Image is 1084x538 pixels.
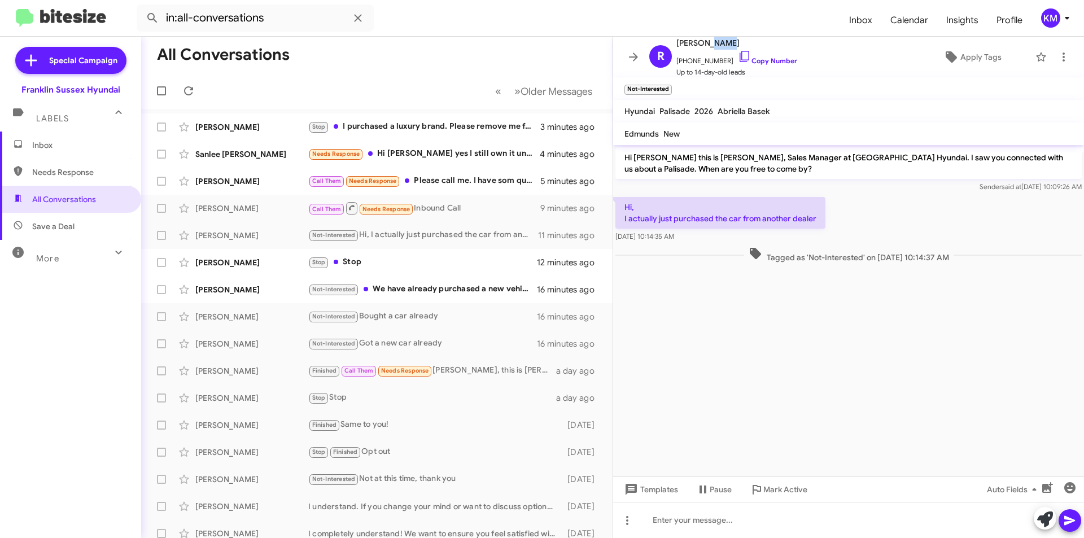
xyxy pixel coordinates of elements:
button: Templates [613,479,687,500]
div: [PERSON_NAME], this is [PERSON_NAME], my 2033 Santa [PERSON_NAME] has broken down. The car overhe... [308,364,556,377]
div: [DATE] [562,474,604,485]
span: Auto Fields [987,479,1041,500]
p: Hi [PERSON_NAME] this is [PERSON_NAME], Sales Manager at [GEOGRAPHIC_DATA] Hyundai. I saw you con... [615,147,1082,179]
span: Not-Interested [312,313,356,320]
div: Hi [PERSON_NAME] yes I still own it unfortunately I am upside down in it. I still owe about $14k.... [308,147,540,160]
div: [PERSON_NAME] [195,447,308,458]
span: R [657,47,665,65]
span: [DATE] 10:14:35 AM [615,232,674,240]
div: [PERSON_NAME] [195,203,308,214]
div: Stop [308,256,537,269]
div: Please call me. I have som questions about trim levels. [308,174,540,187]
div: [PERSON_NAME] [195,230,308,241]
span: Call Them [344,367,374,374]
div: a day ago [556,392,604,404]
span: 2026 [694,106,713,116]
div: Opt out [308,445,562,458]
div: [PERSON_NAME] [195,501,308,512]
span: Inbox [840,4,881,37]
h1: All Conversations [157,46,290,64]
span: Inbox [32,139,128,151]
div: Stop [308,391,556,404]
span: Tagged as 'Not-Interested' on [DATE] 10:14:37 AM [744,247,954,263]
div: Bought a car already [308,310,537,323]
div: I purchased a luxury brand. Please remove me from your call list. You had the chance to make a sa... [308,120,540,133]
div: Franklin Sussex Hyundai [21,84,120,95]
div: 16 minutes ago [537,284,604,295]
span: Edmunds [624,129,659,139]
span: Not-Interested [312,231,356,239]
button: Pause [687,479,741,500]
div: 9 minutes ago [540,203,604,214]
div: [PERSON_NAME] [195,284,308,295]
input: Search [137,5,374,32]
a: Profile [987,4,1031,37]
div: [PERSON_NAME] [195,121,308,133]
span: Finished [312,421,337,428]
span: Labels [36,113,69,124]
span: Stop [312,448,326,456]
div: [PERSON_NAME] [195,392,308,404]
span: More [36,253,59,264]
span: Hyundai [624,106,655,116]
small: Not-Interested [624,85,672,95]
button: Apply Tags [914,47,1030,67]
div: Same to you! [308,418,562,431]
span: Call Them [312,205,342,213]
span: Older Messages [521,85,592,98]
a: Special Campaign [15,47,126,74]
span: Not-Interested [312,286,356,293]
div: [PERSON_NAME] [195,338,308,349]
span: Needs Response [381,367,429,374]
span: Needs Response [312,150,360,158]
span: Abriella Basek [718,106,770,116]
div: [DATE] [562,447,604,458]
div: 16 minutes ago [537,311,604,322]
div: 12 minutes ago [537,257,604,268]
span: Not-Interested [312,475,356,483]
div: [PERSON_NAME] [195,311,308,322]
span: Needs Response [32,167,128,178]
span: Stop [312,394,326,401]
button: Next [508,80,599,103]
span: Save a Deal [32,221,75,232]
span: Needs Response [349,177,397,185]
span: [PERSON_NAME] [676,36,797,50]
div: [PERSON_NAME] [195,176,308,187]
span: said at [1002,182,1021,191]
span: Palisade [659,106,690,116]
div: Got a new car already [308,337,537,350]
div: 11 minutes ago [538,230,604,241]
span: Finished [312,367,337,374]
div: KM [1041,8,1060,28]
div: Hi, I actually just purchased the car from another dealer [308,229,538,242]
div: 3 minutes ago [540,121,604,133]
span: Up to 14-day-old leads [676,67,797,78]
span: Stop [312,123,326,130]
span: Insights [937,4,987,37]
div: Not at this time, thank you [308,473,562,485]
span: Stop [312,259,326,266]
span: Call Them [312,177,342,185]
span: Not-Interested [312,340,356,347]
div: 16 minutes ago [537,338,604,349]
div: We have already purchased a new vehicle, thank you. [308,283,537,296]
a: Copy Number [738,56,797,65]
span: » [514,84,521,98]
button: Mark Active [741,479,816,500]
button: KM [1031,8,1072,28]
div: [DATE] [562,501,604,512]
span: [PHONE_NUMBER] [676,50,797,67]
span: Templates [622,479,678,500]
p: Hi, I actually just purchased the car from another dealer [615,197,825,229]
nav: Page navigation example [489,80,599,103]
div: Inbound Call [308,201,540,215]
div: Sanlee [PERSON_NAME] [195,148,308,160]
span: Finished [333,448,358,456]
div: [PERSON_NAME] [195,257,308,268]
a: Calendar [881,4,937,37]
div: 4 minutes ago [540,148,604,160]
div: [PERSON_NAME] [195,365,308,377]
